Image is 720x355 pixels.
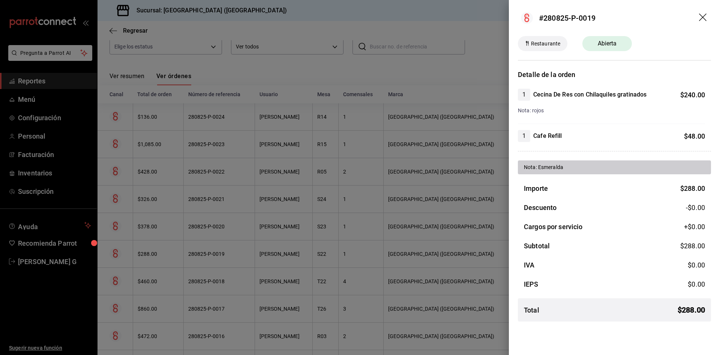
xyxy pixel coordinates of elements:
span: $ 0.00 [688,280,705,288]
div: Nota: Esmeralda [524,163,705,171]
span: $ 240.00 [680,91,705,99]
h3: Subtotal [524,241,550,251]
h4: Cafe Refill [533,131,562,140]
span: -$0.00 [686,202,705,213]
span: $ 288.00 [680,184,705,192]
h3: Total [524,305,539,315]
h3: IVA [524,260,534,270]
button: drag [699,14,708,23]
h3: Importe [524,183,548,193]
span: $ 288.00 [680,242,705,250]
span: +$ 0.00 [684,222,705,232]
div: #280825-P-0019 [539,12,595,24]
h3: Detalle de la orden [518,69,711,80]
h3: Cargos por servicio [524,222,583,232]
span: 1 [518,131,530,140]
h4: Cecina De Res con Chilaquiles gratinados [533,90,646,99]
span: Restaurante [528,40,563,48]
h3: IEPS [524,279,538,289]
span: Abierta [593,39,621,48]
span: Nota: rojos [518,107,544,113]
span: $ 48.00 [684,132,705,140]
h3: Descuento [524,202,556,213]
span: $ 288.00 [678,304,705,316]
span: $ 0.00 [688,261,705,269]
span: 1 [518,90,530,99]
